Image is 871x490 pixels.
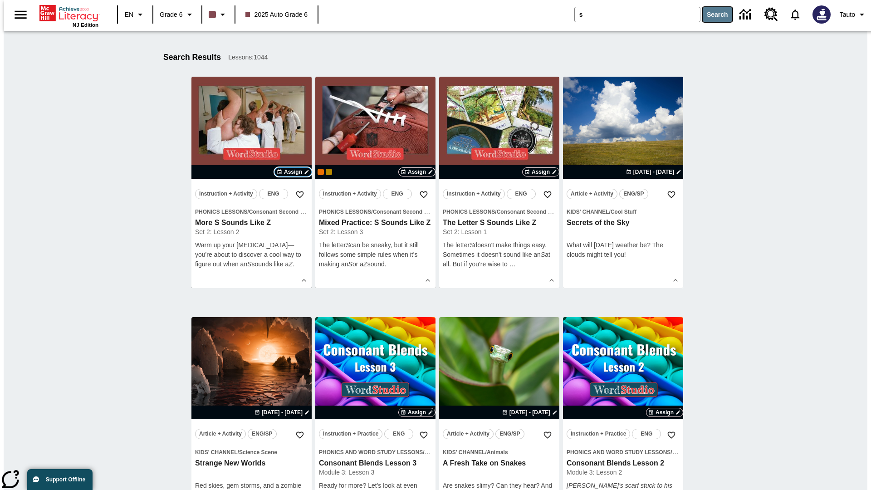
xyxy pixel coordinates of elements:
span: Assign [656,408,674,416]
span: / [371,209,372,215]
h3: Consonant Blends Lesson 2 [567,459,680,468]
span: Cool Stuff [611,209,636,215]
div: lesson details [315,77,435,288]
button: Search [703,7,732,22]
div: lesson details [439,77,559,288]
a: Data Center [734,2,759,27]
button: ENG/SP [248,429,277,439]
span: / [247,209,249,215]
span: ENG/SP [252,429,272,439]
span: Assign [408,408,426,416]
button: Instruction + Activity [195,189,257,199]
span: [DATE] - [DATE] [262,408,303,416]
button: Instruction + Activity [319,189,381,199]
span: Article + Activity [199,429,242,439]
em: Z [363,260,367,268]
span: Lessons : 1044 [228,53,268,62]
button: Show Details [545,274,558,287]
span: Tauto [840,10,855,20]
div: Home [39,3,98,28]
span: Instruction + Activity [447,189,501,199]
span: EN [125,10,133,20]
button: ENG/SP [619,189,648,199]
button: Aug 22 - Aug 22 Choose Dates [624,168,683,176]
span: Topic: Phonics and Word Study Lessons/Consonant Blends [567,447,680,457]
span: Instruction + Activity [323,189,377,199]
span: Instruction + Practice [323,429,378,439]
button: Profile/Settings [836,6,871,23]
button: Assign Choose Dates [274,167,312,176]
button: Add to Favorites [416,427,432,443]
span: ENG [393,429,405,439]
em: S [348,260,352,268]
span: Kids' Channel [567,209,609,215]
span: Assign [284,168,302,176]
button: ENG [384,429,413,439]
input: search field [575,7,700,22]
img: Avatar [812,5,831,24]
span: Topic: Phonics Lessons/Consonant Second Sounds [443,207,556,216]
button: Add to Favorites [292,427,308,443]
em: Z [289,260,293,268]
span: ENG [641,429,652,439]
span: Topic: Phonics Lessons/Consonant Second Sounds [195,207,308,216]
span: ENG [268,189,279,199]
span: Topic: Kids' Channel/Animals [443,447,556,457]
button: ENG [632,429,661,439]
button: Support Offline [27,469,93,490]
button: Add to Favorites [292,186,308,203]
span: Animals [487,449,508,456]
h1: Search Results [163,53,221,62]
span: / [238,449,239,456]
em: S [247,260,251,268]
div: lesson details [563,77,683,288]
span: ENG/SP [499,429,520,439]
span: Topic: Phonics and Word Study Lessons/Consonant Blends [319,447,432,457]
button: Add to Favorites [416,186,432,203]
span: Instruction + Activity [199,189,253,199]
span: … [509,260,516,268]
span: Support Offline [46,476,85,483]
span: Topic: Kids' Channel/Science Scene [195,447,308,457]
span: Topic: Kids' Channel/Cool Stuff [567,207,680,216]
button: Instruction + Activity [443,189,505,199]
button: Article + Activity [443,429,494,439]
span: Phonics and Word Study Lessons [567,449,670,456]
button: Instruction + Practice [319,429,382,439]
em: S [346,241,350,249]
button: Class color is dark brown. Change class color [205,6,232,23]
span: [DATE] - [DATE] [633,168,674,176]
span: Instruction + Practice [571,429,626,439]
button: Instruction + Practice [567,429,630,439]
button: Show Details [421,274,435,287]
button: Language: EN, Select a language [121,6,150,23]
p: Warm up your [MEDICAL_DATA]—you're about to discover a cool way to figure out when an sounds like... [195,240,308,269]
em: S [470,241,474,249]
span: / [485,449,487,456]
div: lesson details [191,77,312,288]
button: Assign Choose Dates [398,408,435,417]
em: S [541,251,545,258]
h3: Consonant Blends Lesson 3 [319,459,432,468]
div: 25auto Dual International [326,169,332,175]
h3: Strange New Worlds [195,459,308,468]
span: [DATE] - [DATE] [509,408,550,416]
span: Phonics and Word Study Lessons [319,449,423,456]
button: Show Details [669,274,682,287]
button: ENG/SP [495,429,524,439]
button: Add to Favorites [539,186,556,203]
button: Article + Activity [195,429,246,439]
h3: A Fresh Take on Snakes [443,459,556,468]
span: Assign [532,168,550,176]
span: ENG/SP [623,189,644,199]
button: Select a new avatar [807,3,836,26]
a: Resource Center, Will open in new tab [759,2,783,27]
span: / [423,448,431,456]
span: Phonics Lessons [319,209,371,215]
span: Grade 6 [160,10,183,20]
button: Article + Activity [567,189,617,199]
h3: More S Sounds Like Z [195,218,308,228]
span: Consonant Second Sounds [497,209,568,215]
span: / [670,448,678,456]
